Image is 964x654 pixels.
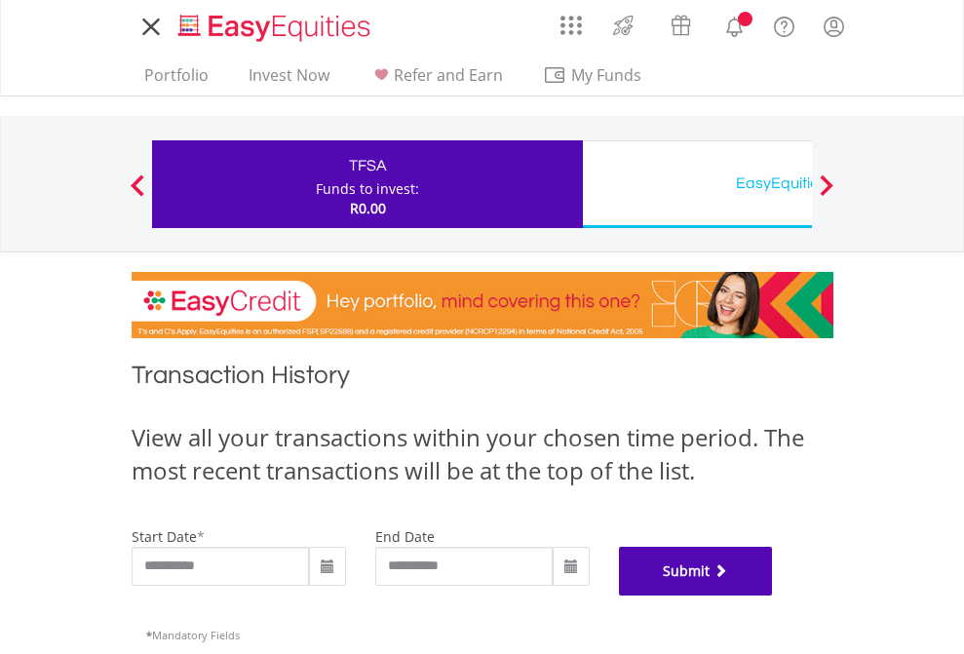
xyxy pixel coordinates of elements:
[362,65,511,96] a: Refer and Earn
[132,272,833,338] img: EasyCredit Promotion Banner
[241,65,337,96] a: Invest Now
[543,62,671,88] span: My Funds
[146,628,240,642] span: Mandatory Fields
[394,64,503,86] span: Refer and Earn
[132,527,197,546] label: start date
[132,358,833,402] h1: Transaction History
[560,15,582,36] img: grid-menu-icon.svg
[665,10,697,41] img: vouchers-v2.svg
[171,5,378,44] a: Home page
[174,12,378,44] img: EasyEquities_Logo.png
[136,65,216,96] a: Portfolio
[316,179,419,199] div: Funds to invest:
[652,5,710,41] a: Vouchers
[607,10,639,41] img: thrive-v2.svg
[375,527,435,546] label: end date
[710,5,759,44] a: Notifications
[809,5,859,48] a: My Profile
[350,199,386,217] span: R0.00
[807,184,846,204] button: Next
[759,5,809,44] a: FAQ's and Support
[548,5,595,36] a: AppsGrid
[619,547,773,596] button: Submit
[118,184,157,204] button: Previous
[164,152,571,179] div: TFSA
[132,421,833,488] div: View all your transactions within your chosen time period. The most recent transactions will be a...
